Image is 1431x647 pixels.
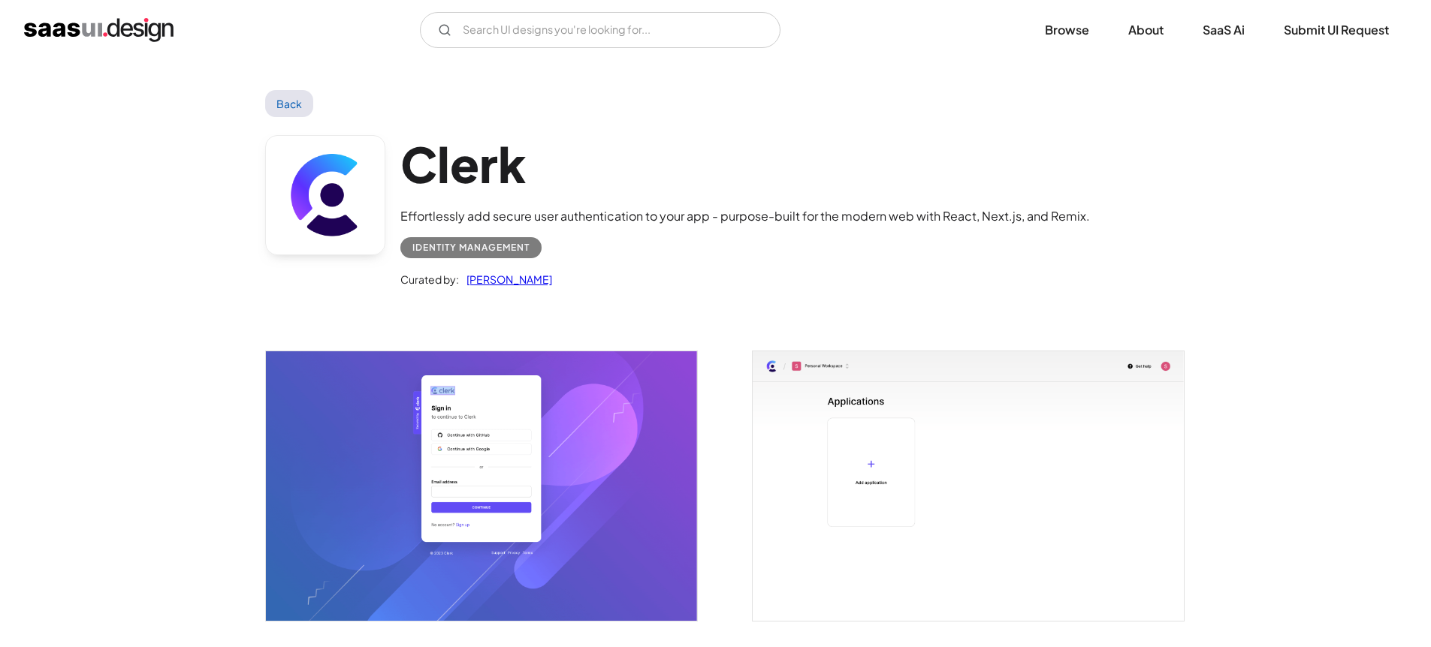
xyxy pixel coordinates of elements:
h1: Clerk [400,135,1090,193]
a: Submit UI Request [1266,14,1407,47]
img: 643a34d7b8fcd6d027f1f75a_Clerk%20Signup%20Screen.png [266,351,697,621]
a: home [24,18,174,42]
div: Identity Management [412,239,530,257]
div: Effortlessly add secure user authentication to your app - purpose-built for the modern web with R... [400,207,1090,225]
a: About [1110,14,1182,47]
a: SaaS Ai [1185,14,1263,47]
a: Back [265,90,314,117]
form: Email Form [420,12,780,48]
div: Curated by: [400,270,459,288]
a: open lightbox [266,351,697,621]
a: open lightbox [753,351,1184,621]
a: Browse [1027,14,1107,47]
a: [PERSON_NAME] [459,270,552,288]
img: 643a34d47415da8e3b60f655_Clerk%20Applications%20Screen.png [753,351,1184,621]
input: Search UI designs you're looking for... [420,12,780,48]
